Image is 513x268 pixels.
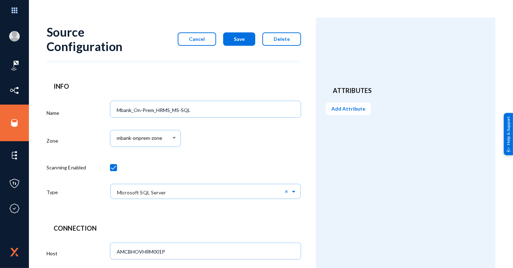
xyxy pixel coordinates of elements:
label: Scanning Enabled [47,164,86,171]
header: Attributes [333,86,478,95]
img: icon-inventory.svg [9,85,20,96]
img: icon-risk-sonar.svg [9,60,20,71]
label: Name [47,109,60,117]
img: icon-compliance.svg [9,203,20,214]
header: Info [54,82,294,91]
div: Help & Support [504,113,513,155]
button: Add Attribute [326,102,371,115]
header: Connection [54,224,294,233]
img: icon-policies.svg [9,178,20,189]
label: Host [47,250,58,257]
span: Add Attribute [331,106,365,112]
img: blank-profile-picture.png [9,31,20,42]
button: Cancel [178,32,216,46]
span: mbank-onprem-zone [117,135,162,141]
img: icon-elements.svg [9,150,20,161]
button: Delete [262,32,301,46]
img: app launcher [4,3,25,18]
span: Clear all [285,188,291,194]
img: icon-sources.svg [9,118,20,128]
span: Cancel [189,36,205,42]
label: Zone [47,137,59,144]
button: Save [223,32,255,46]
img: help_support.svg [506,147,511,152]
label: Type [47,188,58,196]
div: Source Configuration [47,25,153,54]
span: Save [234,36,245,42]
span: Delete [274,36,290,42]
